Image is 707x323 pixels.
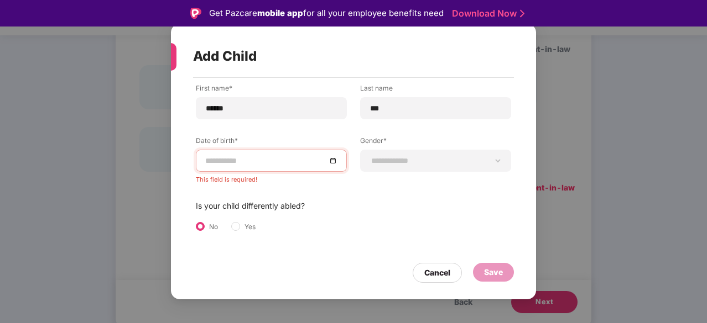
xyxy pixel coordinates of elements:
strong: mobile app [257,8,303,18]
label: Yes [245,223,256,235]
label: Is your child differently abled? [196,200,305,212]
label: Last name [360,83,511,97]
label: No [209,223,218,235]
label: Date of birth* [196,136,347,150]
label: Gender* [360,136,511,150]
img: Stroke [520,8,524,19]
div: Cancel [424,267,450,279]
div: This field is required! [196,172,347,183]
div: Save [484,266,503,278]
label: First name* [196,83,347,97]
img: Logo [190,8,201,19]
a: Download Now [452,8,521,19]
div: Get Pazcare for all your employee benefits need [209,7,444,20]
div: Add Child [193,35,487,78]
